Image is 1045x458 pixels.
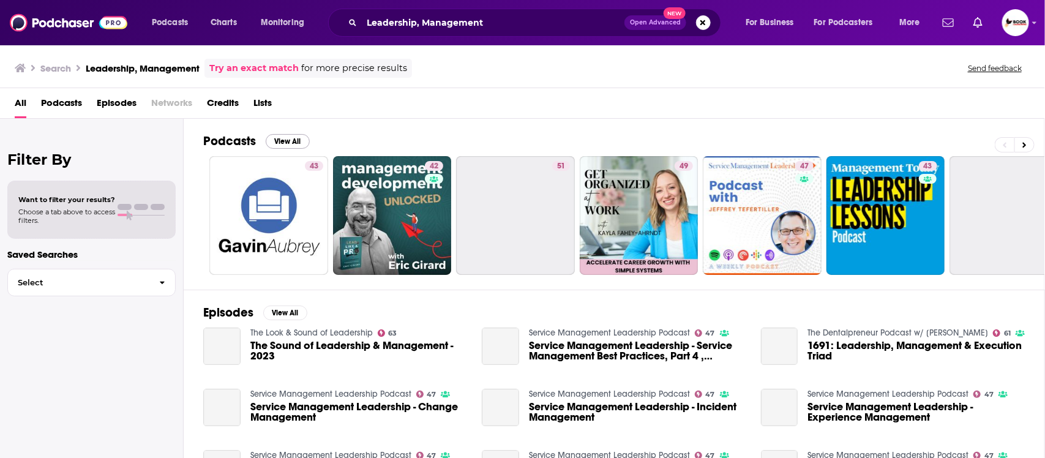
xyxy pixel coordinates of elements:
a: 47 [973,391,994,398]
a: 49 [675,161,693,171]
h2: Filter By [7,151,176,168]
a: 42 [425,161,443,171]
p: Saved Searches [7,249,176,260]
span: Choose a tab above to access filters. [18,208,115,225]
a: Service Management Leadership - Change Management [203,389,241,426]
span: for more precise results [301,61,407,75]
span: Open Advanced [630,20,681,26]
a: Service Management Leadership - Change Management [250,402,468,422]
a: Service Management Leadership - Experience Management [761,389,798,426]
h3: Leadership, Management [86,62,200,74]
a: Episodes [97,93,137,118]
button: open menu [252,13,320,32]
a: EpisodesView All [203,305,307,320]
a: 1691: Leadership, Management & Execution Triad [761,328,798,365]
a: 47 [695,329,715,337]
a: Show notifications dropdown [938,12,959,33]
button: View All [266,134,310,149]
input: Search podcasts, credits, & more... [362,13,624,32]
button: View All [263,306,307,320]
a: 47 [416,391,436,398]
span: 61 [1004,331,1011,336]
a: 43 [826,156,945,275]
a: The Sound of Leadership & Management - 2023 [250,340,468,361]
a: The Dentalpreneur Podcast w/ Dr. Mark Costes [807,328,988,338]
a: Service Management Leadership - Experience Management [807,402,1025,422]
span: Select [8,279,149,287]
a: 61 [993,329,1011,337]
a: Charts [203,13,244,32]
a: 49 [580,156,699,275]
a: All [15,93,26,118]
a: The Sound of Leadership & Management - 2023 [203,328,241,365]
a: 43 [209,156,328,275]
span: For Podcasters [814,14,873,31]
span: New [664,7,686,19]
a: 47 [703,156,822,275]
a: 1691: Leadership, Management & Execution Triad [807,340,1025,361]
span: Monitoring [261,14,304,31]
span: For Business [746,14,794,31]
img: Podchaser - Follow, Share and Rate Podcasts [10,11,127,34]
button: open menu [806,13,891,32]
span: 43 [924,160,932,173]
a: Lists [253,93,272,118]
a: 42 [333,156,452,275]
button: Show profile menu [1002,9,1029,36]
button: Open AdvancedNew [624,15,686,30]
a: Podcasts [41,93,82,118]
img: User Profile [1002,9,1029,36]
a: 43 [919,161,937,171]
a: Credits [207,93,239,118]
button: open menu [737,13,809,32]
span: Networks [151,93,192,118]
span: Want to filter your results? [18,195,115,204]
a: Service Management Leadership - Incident Management [529,402,746,422]
span: 47 [800,160,809,173]
a: PodcastsView All [203,133,310,149]
span: 47 [706,392,715,397]
a: Service Management Leadership - Incident Management [482,389,519,426]
h2: Episodes [203,305,253,320]
a: 43 [305,161,323,171]
a: 63 [378,329,397,337]
span: More [899,14,920,31]
button: open menu [143,13,204,32]
span: Podcasts [152,14,188,31]
button: Select [7,269,176,296]
span: Charts [211,14,237,31]
span: 47 [706,331,715,336]
a: Service Management Leadership Podcast [529,328,690,338]
a: 51 [456,156,575,275]
span: 49 [680,160,688,173]
a: Service Management Leadership Podcast [807,389,968,399]
a: 51 [552,161,570,171]
span: 42 [430,160,438,173]
button: open menu [891,13,935,32]
button: Send feedback [964,63,1025,73]
span: 47 [984,392,994,397]
a: The Look & Sound of Leadership [250,328,373,338]
a: Show notifications dropdown [968,12,987,33]
h3: Search [40,62,71,74]
span: Service Management Leadership - Service Management Best Practices, Part 4 , Leadership in Service... [529,340,746,361]
a: 47 [795,161,814,171]
a: Service Management Leadership - Service Management Best Practices, Part 4 , Leadership in Service... [482,328,519,365]
a: Service Management Leadership Podcast [529,389,690,399]
span: 51 [557,160,565,173]
span: Logged in as BookLaunchers [1002,9,1029,36]
a: 47 [695,391,715,398]
span: 63 [388,331,397,336]
span: 43 [310,160,318,173]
